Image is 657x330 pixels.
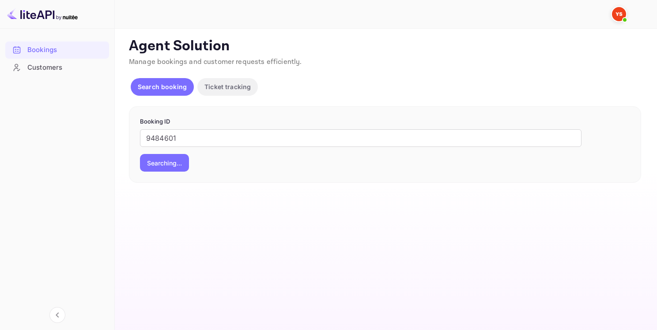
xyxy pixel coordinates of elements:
img: Yandex Support [612,7,626,21]
div: Customers [5,59,109,76]
input: Enter Booking ID (e.g., 63782194) [140,129,581,147]
span: Manage bookings and customer requests efficiently. [129,57,302,67]
div: Bookings [27,45,105,55]
div: Bookings [5,41,109,59]
div: Customers [27,63,105,73]
button: Collapse navigation [49,307,65,323]
p: Booking ID [140,117,630,126]
p: Search booking [138,82,187,91]
p: Agent Solution [129,37,641,55]
p: Ticket tracking [204,82,251,91]
button: Searching... [140,154,189,172]
a: Customers [5,59,109,75]
img: LiteAPI logo [7,7,78,21]
a: Bookings [5,41,109,58]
